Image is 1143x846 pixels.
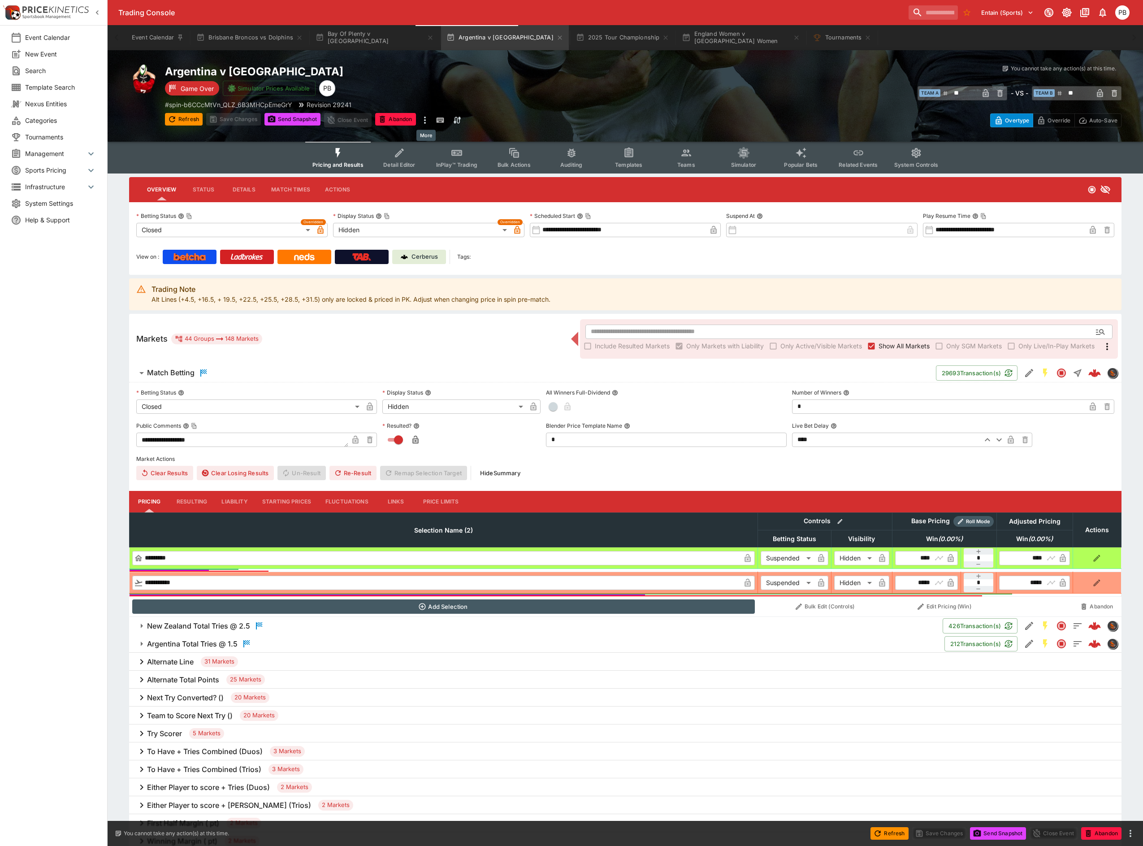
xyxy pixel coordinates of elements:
button: Edit Detail [1021,365,1037,381]
button: Edit Detail [1021,618,1037,634]
button: Play Resume TimeCopy To Clipboard [972,213,978,219]
p: Revision 29241 [307,100,351,109]
p: Suspend At [726,212,755,220]
h6: To Have + Tries Combined (Trios) [147,765,261,774]
button: Public CommentsCopy To Clipboard [183,423,189,429]
h6: Alternate Line [147,657,194,667]
div: Suspended [761,576,814,590]
div: Hidden [834,551,875,565]
button: Match Times [264,179,317,200]
h2: Copy To Clipboard [165,65,643,78]
p: Betting Status [136,212,176,220]
span: Only Active/Visible Markets [780,341,862,351]
button: Totals [1069,636,1086,652]
button: Send Snapshot [264,113,320,126]
button: 2025 Tour Championship [571,25,675,50]
button: SGM Enabled [1037,618,1053,634]
button: SGM Enabled [1037,365,1053,381]
img: Sportsbook Management [22,15,71,19]
img: sportingsolutions [1108,368,1117,378]
span: 2 Markets [277,783,312,792]
div: Start From [990,113,1121,127]
th: Controls [758,512,892,530]
button: Liability [214,491,255,512]
button: Bay Of Plenty v [GEOGRAPHIC_DATA] [310,25,439,50]
p: Betting Status [136,389,176,396]
button: more [420,113,430,127]
button: Toggle light/dark mode [1059,4,1075,21]
div: sportingsolutions [1107,620,1118,631]
span: Event Calendar [25,33,96,42]
div: Closed [136,399,363,414]
button: 212Transaction(s) [944,636,1017,651]
button: Actions [317,179,358,200]
span: Un-Result [277,466,325,480]
div: Peter Bishop [1115,5,1130,20]
button: Resulted? [413,423,420,429]
span: Only Markets with Liability [686,341,764,351]
button: England Women v [GEOGRAPHIC_DATA] Women [676,25,805,50]
div: sportingsolutions [1107,638,1118,649]
svg: Hidden [1100,184,1111,195]
span: Tournaments [25,132,96,142]
span: 31 Markets [201,657,238,666]
p: Game Over [181,84,214,93]
div: Trading Console [118,8,905,17]
button: Overtype [990,113,1033,127]
button: Tournaments [807,25,877,50]
svg: Closed [1056,368,1067,378]
button: Abandon [1081,827,1121,840]
span: Selection Name (2) [404,525,483,536]
button: Bulk Edit (Controls) [760,599,889,614]
p: Resulted? [382,422,411,430]
div: Hidden [333,223,510,237]
span: Win(0.00%) [1006,534,1063,544]
p: Live Bet Delay [792,422,829,430]
button: Open [1092,324,1108,340]
img: TabNZ [352,253,371,260]
button: Straight [1069,365,1086,381]
h6: To Have + Tries Combined (Duos) [147,747,263,756]
div: Show/hide Price Roll mode configuration. [953,516,994,527]
p: Display Status [382,389,423,396]
span: 25 Markets [226,675,265,684]
h6: First Half Margin ( pt) [147,819,219,828]
button: Display StatusCopy To Clipboard [376,213,382,219]
span: Include Resulted Markets [595,341,670,351]
img: Cerberus [401,253,408,260]
span: Show All Markets [879,341,930,351]
h6: - VS - [1011,88,1028,98]
p: Play Resume Time [923,212,970,220]
button: Overview [140,179,183,200]
h6: Team to Score Next Try () [147,711,233,720]
button: Pricing [129,491,169,512]
button: Display Status [425,390,431,396]
button: Closed [1053,636,1069,652]
span: Overridden [303,219,323,225]
button: Blender Price Template Name [624,423,630,429]
p: Blender Price Template Name [546,422,622,430]
span: New Event [25,49,96,59]
span: 2 Markets [226,819,261,828]
div: Event type filters [305,142,945,174]
th: Adjusted Pricing [996,512,1073,530]
span: Team B [1034,89,1055,97]
button: Argentina v [GEOGRAPHIC_DATA] [441,25,569,50]
span: Detail Editor [383,161,415,168]
button: Add Selection [132,599,755,614]
button: Notifications [1095,4,1111,21]
span: Visibility [838,534,885,544]
button: 29693Transaction(s) [936,365,1017,381]
button: SGM Enabled [1037,636,1053,652]
span: Only Live/In-Play Markets [1018,341,1095,351]
p: Public Comments [136,422,181,430]
span: Only SGM Markets [946,341,1002,351]
span: 5 Markets [189,729,224,738]
h6: Match Betting [147,368,195,377]
a: b0fe571e-2079-4c20-b3f3-b2e704a03212 [1086,635,1104,653]
button: Clear Losing Results [197,466,274,480]
p: Cerberus [411,252,438,261]
img: PriceKinetics Logo [3,4,21,22]
button: Edit Pricing (Win) [895,599,994,614]
button: HideSummary [475,466,526,480]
